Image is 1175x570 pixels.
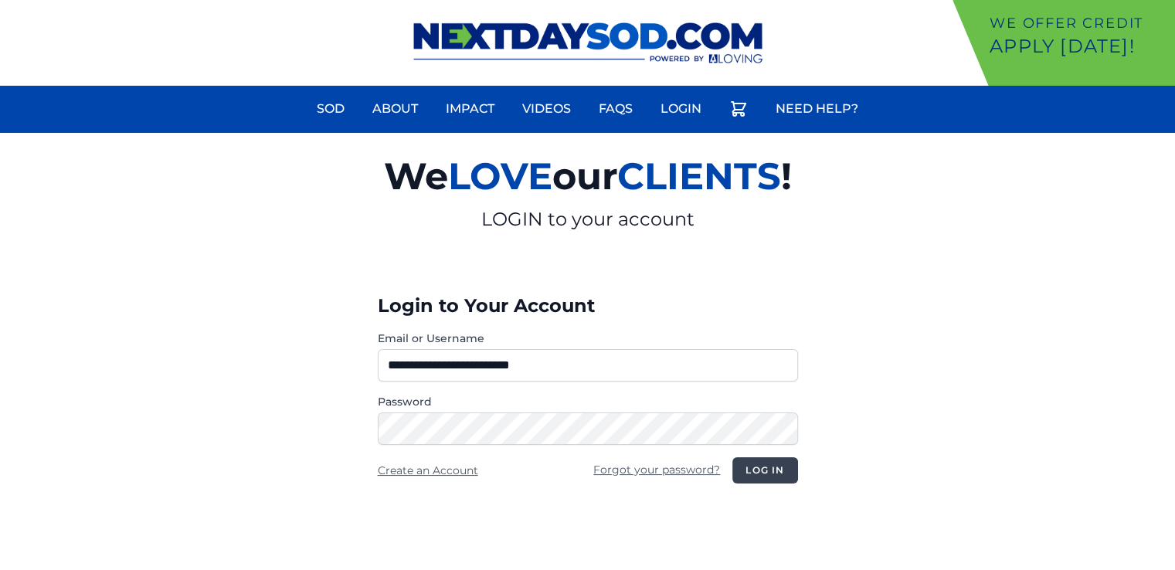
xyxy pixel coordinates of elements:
[378,394,798,409] label: Password
[363,90,427,127] a: About
[732,457,797,483] button: Log in
[766,90,868,127] a: Need Help?
[448,154,552,198] span: LOVE
[205,207,971,232] p: LOGIN to your account
[593,463,720,477] a: Forgot your password?
[307,90,354,127] a: Sod
[513,90,580,127] a: Videos
[589,90,642,127] a: FAQs
[990,34,1169,59] p: Apply [DATE]!
[378,331,798,346] label: Email or Username
[378,293,798,318] h3: Login to Your Account
[617,154,781,198] span: CLIENTS
[651,90,711,127] a: Login
[378,463,478,477] a: Create an Account
[990,12,1169,34] p: We offer Credit
[205,145,971,207] h2: We our !
[436,90,504,127] a: Impact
